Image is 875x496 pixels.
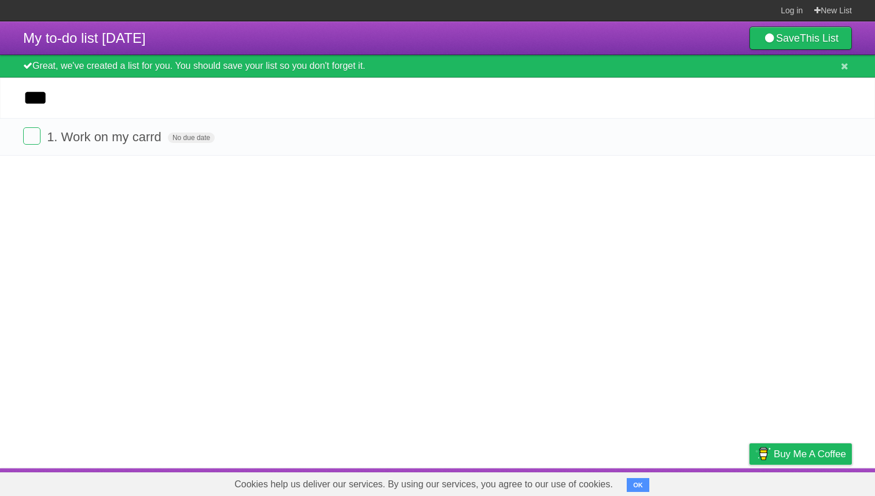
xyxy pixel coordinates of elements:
[47,130,164,144] span: 1. Work on my carrd
[634,471,681,493] a: Developers
[695,471,720,493] a: Terms
[23,127,41,145] label: Done
[774,444,846,464] span: Buy me a coffee
[749,443,852,465] a: Buy me a coffee
[755,444,771,464] img: Buy me a coffee
[23,30,146,46] span: My to-do list [DATE]
[749,27,852,50] a: SaveThis List
[734,471,764,493] a: Privacy
[595,471,620,493] a: About
[800,32,839,44] b: This List
[168,133,215,143] span: No due date
[223,473,624,496] span: Cookies help us deliver our services. By using our services, you agree to our use of cookies.
[779,471,852,493] a: Suggest a feature
[627,478,649,492] button: OK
